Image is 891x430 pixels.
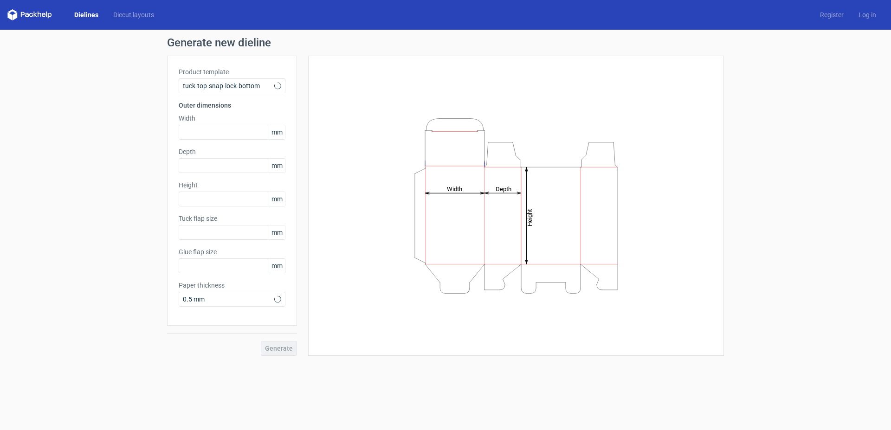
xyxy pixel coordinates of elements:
tspan: Width [447,185,462,192]
a: Log in [851,10,884,19]
a: Register [813,10,851,19]
label: Depth [179,147,285,156]
h3: Outer dimensions [179,101,285,110]
span: mm [269,259,285,273]
label: Product template [179,67,285,77]
label: Height [179,180,285,190]
tspan: Depth [496,185,511,192]
label: Tuck flap size [179,214,285,223]
label: Width [179,114,285,123]
span: mm [269,225,285,239]
span: mm [269,192,285,206]
span: tuck-top-snap-lock-bottom [183,81,274,90]
tspan: Height [526,209,533,226]
span: mm [269,159,285,173]
label: Glue flap size [179,247,285,257]
span: mm [269,125,285,139]
label: Paper thickness [179,281,285,290]
h1: Generate new dieline [167,37,724,48]
a: Diecut layouts [106,10,161,19]
a: Dielines [67,10,106,19]
span: 0.5 mm [183,295,274,304]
